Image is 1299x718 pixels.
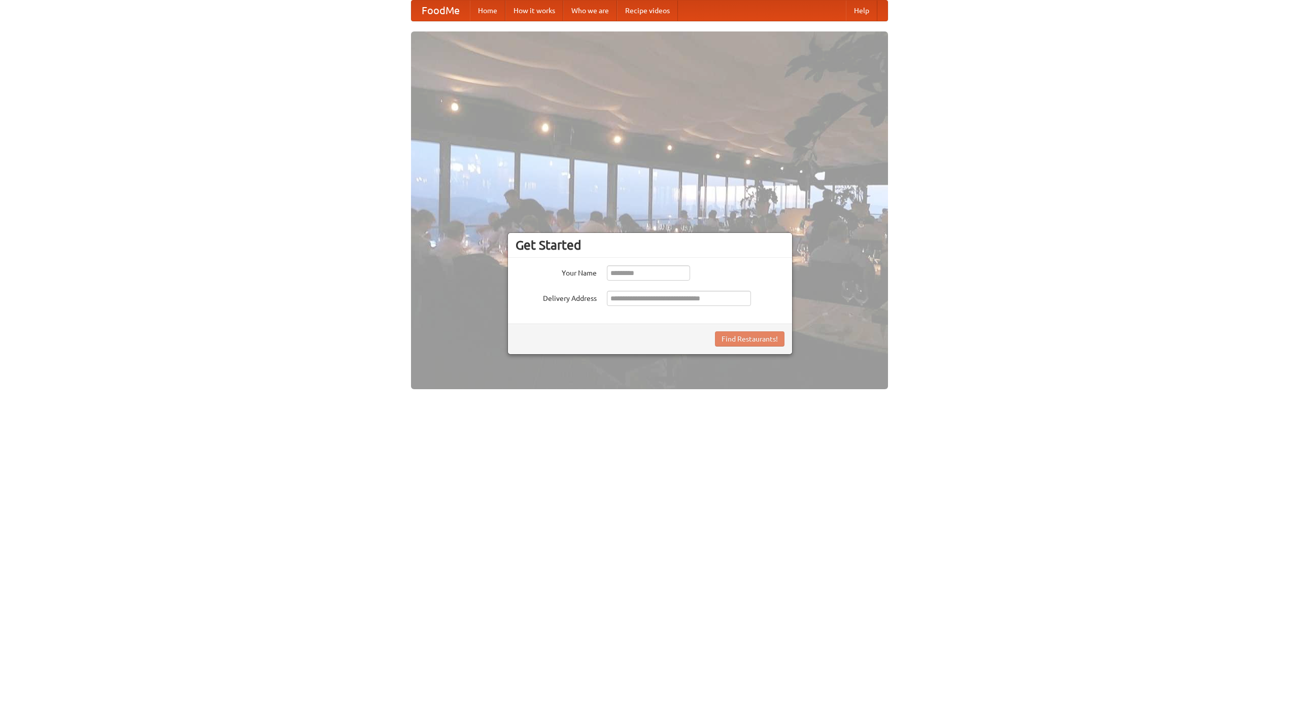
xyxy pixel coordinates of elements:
a: Home [470,1,505,21]
a: Who we are [563,1,617,21]
h3: Get Started [516,237,784,253]
button: Find Restaurants! [715,331,784,347]
label: Your Name [516,265,597,278]
a: Recipe videos [617,1,678,21]
a: Help [846,1,877,21]
label: Delivery Address [516,291,597,303]
a: FoodMe [412,1,470,21]
a: How it works [505,1,563,21]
